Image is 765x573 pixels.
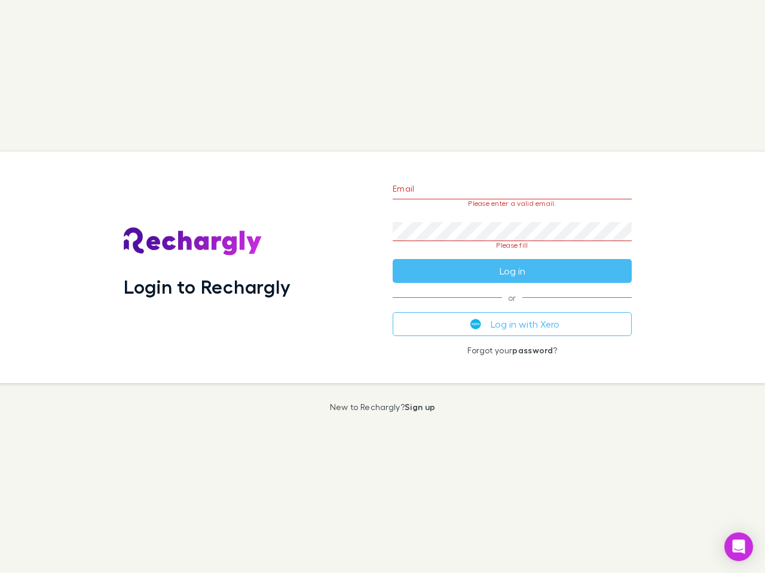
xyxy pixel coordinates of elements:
img: Rechargly's Logo [124,227,262,256]
a: password [512,345,553,355]
span: or [393,297,632,298]
img: Xero's logo [470,319,481,329]
div: Open Intercom Messenger [724,532,753,561]
button: Log in [393,259,632,283]
h1: Login to Rechargly [124,275,290,298]
p: New to Rechargly? [330,402,436,412]
p: Forgot your ? [393,346,632,355]
a: Sign up [405,402,435,412]
button: Log in with Xero [393,312,632,336]
p: Please fill [393,241,632,249]
p: Please enter a valid email. [393,199,632,208]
